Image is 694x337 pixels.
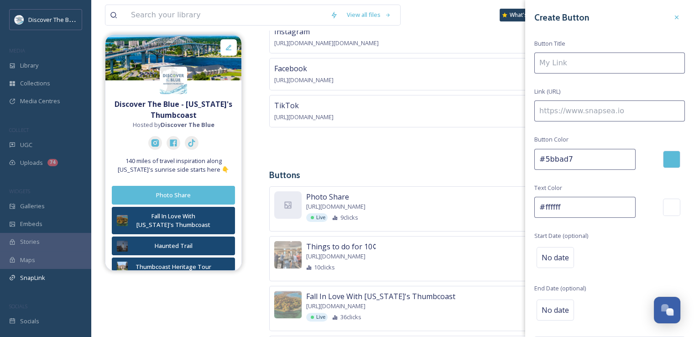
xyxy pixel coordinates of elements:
span: COLLECT [9,126,29,133]
span: [URL][DOMAIN_NAME] [306,302,365,311]
span: Start Date (optional) [534,232,588,240]
span: Fall In Love With [US_STATE]'s Thumbcoast [306,291,455,302]
h3: Buttons [269,168,680,182]
h3: Create Button [534,11,589,24]
span: Button Color [534,135,569,144]
input: My Link [534,53,685,74]
div: Thumbcoast Heritage Tour [132,263,214,271]
span: SOCIALS [9,303,27,310]
button: Photo Share [112,186,235,205]
button: Fall In Love With [US_STATE]'s Thumbcoast [112,207,235,234]
span: [URL][DOMAIN_NAME] [274,76,334,84]
span: Library [20,61,38,70]
span: Collections [20,79,50,88]
span: [URL][DOMAIN_NAME] [306,252,365,261]
span: Link (URL) [534,87,560,96]
div: Haunted Trail [132,242,214,250]
span: UGC [20,141,32,149]
span: Instagram [274,26,310,37]
img: 08f0ac5f-bbb5-483d-8fc6-73dd4d698a49.jpg [274,241,302,269]
span: [URL][DOMAIN_NAME] [306,202,365,211]
img: 4ac9a3dd-b40d-4c58-8eb9-c9415f8eed2a.jpg [274,291,302,318]
span: [URL][DOMAIN_NAME] [274,113,334,121]
span: Media Centres [20,97,60,105]
img: d71a4767-0387-4cf3-b777-68e74947596c.jpg [117,262,128,273]
span: Things to do for 10¢ [306,241,376,252]
span: Maps [20,256,35,264]
span: Discover The Blue [28,15,78,24]
span: Button Title [534,39,565,48]
input: https://www.snapsea.io [534,100,685,121]
a: View all files [342,6,396,24]
span: 36 clicks [340,313,361,321]
span: Text Color [534,184,562,192]
button: Thumbcoast Heritage Tour [112,258,235,276]
div: Fall In Love With [US_STATE]'s Thumbcoast [132,212,214,229]
button: Haunted Trail [112,237,235,255]
span: WIDGETS [9,188,30,195]
img: 1710423113617.jpeg [160,67,187,94]
img: 1710423113617.jpeg [15,15,24,24]
span: MEDIA [9,47,25,54]
div: Live [306,213,328,222]
span: Uploads [20,158,43,167]
img: 4ac9a3dd-b40d-4c58-8eb9-c9415f8eed2a.jpg [117,215,128,226]
span: TikTok [274,100,299,111]
span: 9 clicks [340,213,358,222]
a: What's New [500,9,545,21]
div: Photo Share [117,191,230,200]
strong: Discover The Blue [161,121,214,129]
span: [URL][DOMAIN_NAME][DOMAIN_NAME] [274,39,379,47]
div: Live [306,313,328,321]
span: SnapLink [20,274,45,282]
span: Hosted by [133,121,214,129]
strong: Discover The Blue - [US_STATE]'s Thumbcoast [115,99,232,120]
div: 74 [47,159,58,166]
img: a96ea78e-57f4-432a-9054-61950ee3f675.jpg [117,241,128,252]
span: Galleries [20,202,45,211]
span: Stories [20,237,40,246]
span: No date [542,305,569,316]
span: Socials [20,317,39,326]
span: End Date (optional) [534,284,586,293]
img: fac0b5ba-0c85-4d01-8019-fb5a21703f77.jpg [105,35,241,80]
span: Embeds [20,220,42,228]
span: 140 miles of travel inspiration along [US_STATE]'s sunrise side starts here 👇 [110,157,237,174]
span: Facebook [274,63,307,74]
input: Search your library [126,5,326,25]
span: No date [542,252,569,263]
span: Photo Share [306,191,349,202]
button: Open Chat [654,297,680,323]
span: 10 clicks [314,263,335,272]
